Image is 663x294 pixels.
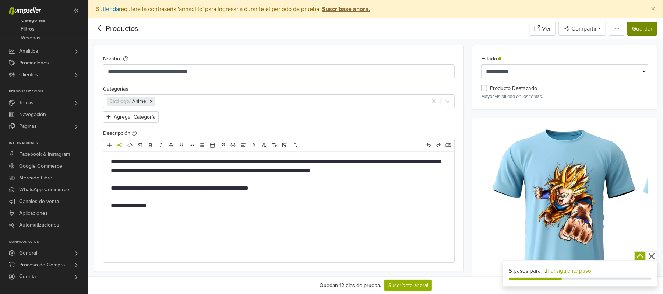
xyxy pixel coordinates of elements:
a: tienda [103,6,119,13]
label: Categorías [103,85,128,93]
a: Formato [135,140,145,150]
span: Compartir [570,25,597,32]
a: Suscríbase ahora. [321,6,370,13]
a: Color del texto [249,140,258,150]
span: Temas [19,97,33,109]
a: Subrayado [177,140,186,150]
span: Filtros [21,25,35,34]
a: Lista [197,140,207,150]
p: Configuración [9,240,88,244]
strong: Suscríbase ahora. [322,6,370,13]
span: Proceso de Compra [19,259,65,271]
img: Dragon_20Ball_20Goku_201_20AC.png [481,127,648,294]
a: Cursiva [156,140,166,150]
button: Guardar [627,22,657,36]
a: Deshacer [424,140,433,150]
span: Catálogo / [109,98,132,104]
p: Integraciones [9,141,88,146]
a: Ver [530,22,556,36]
a: ¡Suscríbete ahora! [384,280,432,291]
span: Navegación [19,109,46,120]
a: Tabla [208,140,217,150]
a: Subir archivos [290,140,300,150]
button: Close [643,0,663,18]
a: Ir al siguiente paso. [546,267,593,274]
a: Enlace [218,140,228,150]
span: Mercado Libre [19,172,52,184]
a: Subir imágenes [280,140,289,150]
a: Más formato [187,140,197,150]
span: Canales de venta [19,196,59,207]
label: Nombre [103,55,128,63]
a: Tamaño de fuente [269,140,279,150]
span: Automatizaciones [19,219,59,231]
div: Quedan 12 días de prueba. [320,281,381,289]
div: Productos [94,23,138,34]
span: × [651,4,655,14]
a: Alineación [239,140,248,150]
span: Facebook & Instagram [19,148,70,160]
span: Promociones [19,57,49,69]
p: Mayor visibilidad en los temas. [481,93,648,100]
span: Reseñas [21,34,40,42]
button: Compartir [558,22,606,36]
button: Agregar Categoría [103,111,159,123]
a: Atajos [444,140,453,150]
label: Descripción [103,129,137,137]
a: Eliminado [166,140,176,150]
a: Herramientas de IA [115,140,124,150]
span: Anime [132,98,146,104]
div: Remove [object Object] [147,97,155,106]
label: Producto Destacado [490,84,537,92]
div: 5 pasos para ir. [509,267,651,275]
span: Aplicaciones [19,207,48,219]
span: Clientes [19,69,38,81]
span: General [19,247,37,259]
span: Google Commerce [19,160,62,172]
span: WhatsApp Commerce [19,184,69,196]
a: Rehacer [434,140,443,150]
a: Fuente [259,140,269,150]
span: Cuenta [19,271,36,283]
a: Añadir [105,140,114,150]
span: Analítica [19,45,38,57]
label: Estado [481,55,501,63]
span: Páginas [19,120,37,132]
a: Incrustar [228,140,238,150]
p: Personalización [9,90,88,94]
a: HTML [125,140,135,150]
a: Negrita [146,140,155,150]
